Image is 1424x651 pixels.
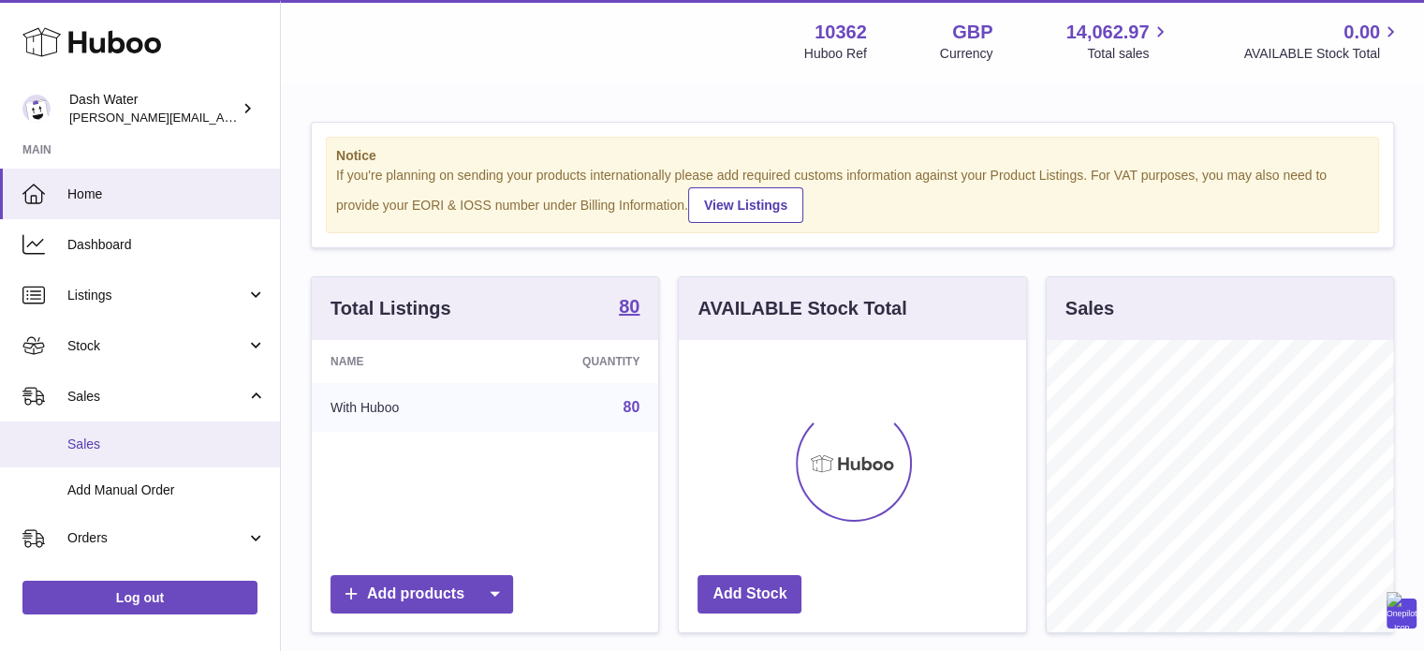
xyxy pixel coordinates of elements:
[67,436,266,453] span: Sales
[330,296,451,321] h3: Total Listings
[69,110,375,125] span: [PERSON_NAME][EMAIL_ADDRESS][DOMAIN_NAME]
[22,581,257,614] a: Log out
[1087,45,1170,63] span: Total sales
[494,340,658,383] th: Quantity
[22,95,51,123] img: james@dash-water.com
[697,296,906,321] h3: AVAILABLE Stock Total
[67,287,246,304] span: Listings
[67,481,266,499] span: Add Manual Order
[952,20,992,45] strong: GBP
[1243,45,1402,63] span: AVAILABLE Stock Total
[1065,296,1114,321] h3: Sales
[688,187,803,223] a: View Listings
[67,236,266,254] span: Dashboard
[336,167,1369,223] div: If you're planning on sending your products internationally please add required customs informati...
[1343,20,1380,45] span: 0.00
[1065,20,1170,63] a: 14,062.97 Total sales
[67,185,266,203] span: Home
[330,575,513,614] a: Add products
[804,45,867,63] div: Huboo Ref
[697,575,801,614] a: Add Stock
[624,399,640,415] a: 80
[312,340,494,383] th: Name
[1065,20,1149,45] span: 14,062.97
[336,147,1369,165] strong: Notice
[69,91,238,126] div: Dash Water
[312,383,494,432] td: With Huboo
[815,20,867,45] strong: 10362
[940,45,993,63] div: Currency
[67,529,246,547] span: Orders
[1243,20,1402,63] a: 0.00 AVAILABLE Stock Total
[67,388,246,406] span: Sales
[67,337,246,355] span: Stock
[619,297,639,319] a: 80
[619,297,639,316] strong: 80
